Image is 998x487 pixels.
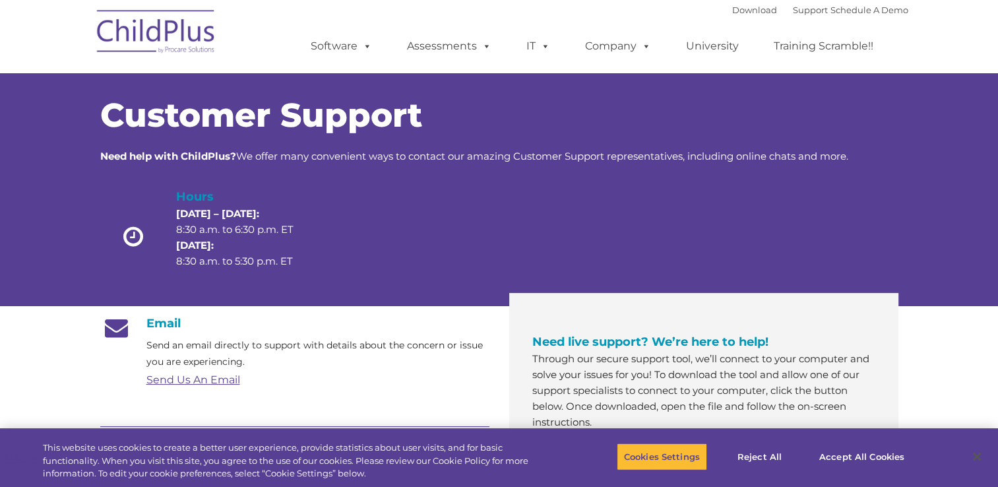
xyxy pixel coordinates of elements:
span: Need live support? We’re here to help! [532,335,768,349]
button: Close [962,442,991,471]
button: Accept All Cookies [812,443,912,471]
a: University [673,33,752,59]
font: | [732,5,908,15]
a: Training Scramble!! [761,33,887,59]
a: Software [297,33,385,59]
button: Cookies Settings [617,443,707,471]
a: IT [513,33,563,59]
strong: Need help with ChildPlus? [100,150,236,162]
a: Schedule A Demo [830,5,908,15]
div: This website uses cookies to create a better user experience, provide statistics about user visit... [43,441,549,480]
a: Download [732,5,777,15]
a: Support [793,5,828,15]
h4: Email [100,316,489,331]
button: Reject All [718,443,801,471]
a: Assessments [394,33,505,59]
p: Through our secure support tool, we’ll connect to your computer and solve your issues for you! To... [532,351,875,430]
strong: [DATE]: [176,239,214,251]
h4: Hours [176,187,316,206]
span: Customer Support [100,95,422,135]
a: Company [572,33,664,59]
img: ChildPlus by Procare Solutions [90,1,222,67]
p: Send an email directly to support with details about the concern or issue you are experiencing. [146,337,489,370]
a: Send Us An Email [146,373,240,386]
strong: [DATE] – [DATE]: [176,207,259,220]
p: 8:30 a.m. to 6:30 p.m. ET 8:30 a.m. to 5:30 p.m. ET [176,206,316,269]
span: We offer many convenient ways to contact our amazing Customer Support representatives, including ... [100,150,848,162]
